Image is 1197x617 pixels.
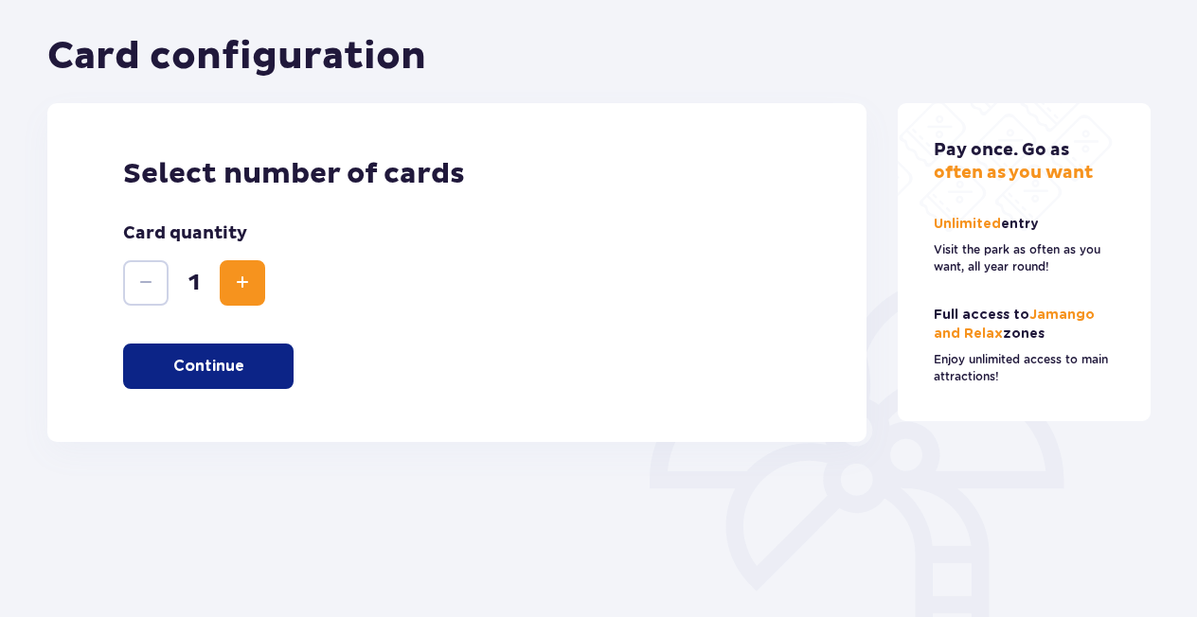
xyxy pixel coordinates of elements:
span: 1 [172,269,216,297]
p: often as you want [934,139,1093,185]
p: Select number of cards [123,156,791,192]
p: Card quantity [123,222,247,245]
p: Visit the park as often as you want, all year round! [934,241,1116,275]
span: Full access to [934,308,1029,322]
button: Decrease [123,260,169,306]
span: Pay once. Go as [934,139,1069,161]
button: Increase [220,260,265,306]
span: entry [1001,218,1039,231]
button: Continue [123,344,294,389]
p: Unlimited [934,215,1043,234]
span: zones [1003,327,1045,341]
p: Continue [173,356,244,377]
p: Jamango and Relax [934,306,1116,344]
p: Enjoy unlimited access to main attractions! [934,351,1116,385]
h1: Card configuration [47,33,426,80]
